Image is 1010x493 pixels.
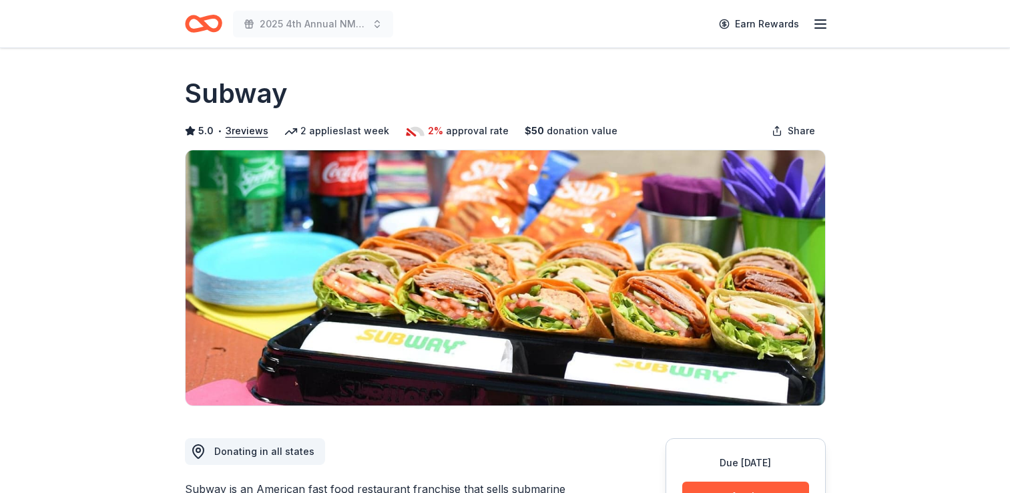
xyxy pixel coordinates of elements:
span: • [217,126,222,136]
span: donation value [547,123,617,139]
h1: Subway [185,75,288,112]
span: 5.0 [198,123,214,139]
button: 2025 4th Annual NMAEYC Snowball Gala [233,11,393,37]
span: 2% [428,123,443,139]
a: Earn Rewards [711,12,807,36]
span: approval rate [446,123,509,139]
a: Home [185,8,222,39]
img: Image for Subway [186,150,825,405]
div: Due [DATE] [682,455,809,471]
span: Share [788,123,815,139]
span: $ 50 [525,123,544,139]
span: Donating in all states [214,446,314,457]
div: 2 applies last week [284,123,389,139]
button: Share [761,118,826,144]
span: 2025 4th Annual NMAEYC Snowball Gala [260,16,366,32]
button: 3reviews [226,123,268,139]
